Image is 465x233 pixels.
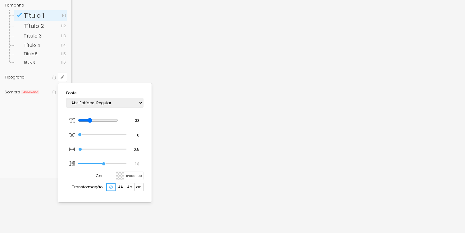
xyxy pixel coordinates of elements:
img: Espaçamento entre letras de ícones [69,132,75,138]
font: Cor [96,173,103,178]
img: Ícone [109,186,113,189]
img: Tamanho da fonte do ícone [69,118,75,123]
font: Fonte [66,90,76,96]
font: Transformação [72,184,103,190]
font: aa [136,184,142,190]
font: AA [118,184,123,190]
font: Aa [127,184,132,190]
img: Espaçamento entre linhas de ícones [69,161,75,167]
img: Tamanho da fonte do ícone [69,146,75,152]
